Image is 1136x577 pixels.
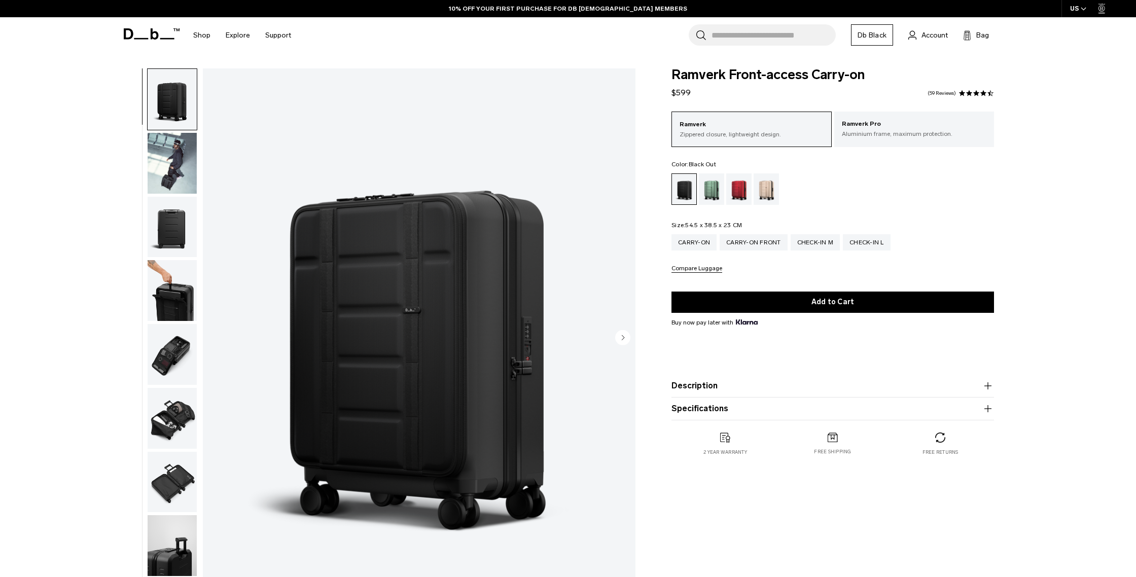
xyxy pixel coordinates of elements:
[754,173,779,205] a: Fogbow Beige
[147,387,197,449] button: Ramverk Front-access Carry-on Black Out
[193,17,210,53] a: Shop
[671,265,722,273] button: Compare Luggage
[147,196,197,258] button: Ramverk Front-access Carry-on Black Out
[148,197,197,258] img: Ramverk Front-access Carry-on Black Out
[186,17,299,53] nav: Main Navigation
[928,91,956,96] a: 59 reviews
[148,388,197,449] img: Ramverk Front-access Carry-on Black Out
[699,173,724,205] a: Green Ray
[148,324,197,385] img: Ramverk-front-access.png
[791,234,840,250] a: Check-in M
[147,68,197,130] button: Ramverk Front-access Carry-on Black Out
[921,30,948,41] span: Account
[680,130,824,139] p: Zippered closure, lightweight design.
[147,132,197,194] button: Ramverk Front-access Carry-on Black Out
[834,112,995,146] a: Ramverk Pro Aluminium frame, maximum protection.
[265,17,291,53] a: Support
[720,234,788,250] a: Carry-on Front
[671,403,994,415] button: Specifications
[922,449,958,456] p: Free returns
[671,318,758,327] span: Buy now pay later with
[671,161,716,167] legend: Color:
[685,222,742,229] span: 54.5 x 38.5 x 23 CM
[615,330,630,347] button: Next slide
[671,88,691,97] span: $599
[689,161,716,168] span: Black Out
[226,17,250,53] a: Explore
[147,515,197,576] button: Ramverk Front-access Carry-on Black Out
[726,173,752,205] a: Sprite Lightning Red
[842,129,987,138] p: Aluminium frame, maximum protection.
[703,449,747,456] p: 2 year warranty
[671,68,994,82] span: Ramverk Front-access Carry-on
[736,319,758,324] img: {"height" => 20, "alt" => "Klarna"}
[147,260,197,321] button: Ramverk-front-access-1.png
[671,292,994,313] button: Add to Cart
[963,29,989,41] button: Bag
[147,451,197,513] button: Ramverk Front-access Carry-on Black Out
[680,120,824,130] p: Ramverk
[851,24,893,46] a: Db Black
[671,234,717,250] a: Carry-on
[148,69,197,130] img: Ramverk Front-access Carry-on Black Out
[148,133,197,194] img: Ramverk Front-access Carry-on Black Out
[843,234,891,250] a: Check-in L
[147,323,197,385] button: Ramverk-front-access.png
[671,380,994,392] button: Description
[671,173,697,205] a: Black Out
[814,448,851,455] p: Free shipping
[671,222,742,228] legend: Size:
[148,515,197,576] img: Ramverk Front-access Carry-on Black Out
[842,119,987,129] p: Ramverk Pro
[148,452,197,513] img: Ramverk Front-access Carry-on Black Out
[976,30,989,41] span: Bag
[449,4,687,13] a: 10% OFF YOUR FIRST PURCHASE FOR DB [DEMOGRAPHIC_DATA] MEMBERS
[908,29,948,41] a: Account
[148,260,197,321] img: Ramverk-front-access-1.png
